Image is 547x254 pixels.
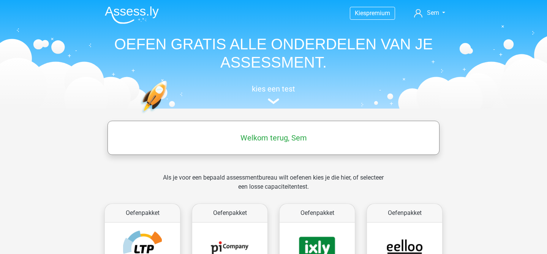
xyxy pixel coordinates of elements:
[99,84,448,93] h5: kies een test
[411,8,448,17] a: Sem
[111,133,436,142] h5: Welkom terug, Sem
[157,173,390,200] div: Als je voor een bepaald assessmentbureau wilt oefenen kies je die hier, of selecteer een losse ca...
[268,98,279,104] img: assessment
[366,9,390,17] span: premium
[99,84,448,104] a: kies een test
[350,8,395,18] a: Kiespremium
[427,9,439,16] span: Sem
[141,80,196,149] img: oefenen
[99,35,448,71] h1: OEFEN GRATIS ALLE ONDERDELEN VAN JE ASSESSMENT.
[355,9,366,17] span: Kies
[105,6,159,24] img: Assessly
